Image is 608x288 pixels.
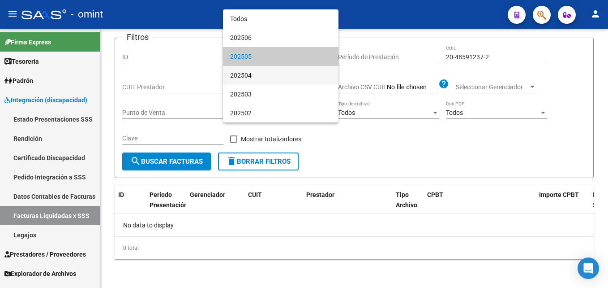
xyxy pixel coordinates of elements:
span: 202503 [230,85,331,104]
span: 202504 [230,66,331,85]
span: 202505 [230,47,331,66]
span: 202506 [230,28,331,47]
span: Todos [230,9,331,28]
span: 202502 [230,104,331,122]
div: Open Intercom Messenger [578,257,599,279]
